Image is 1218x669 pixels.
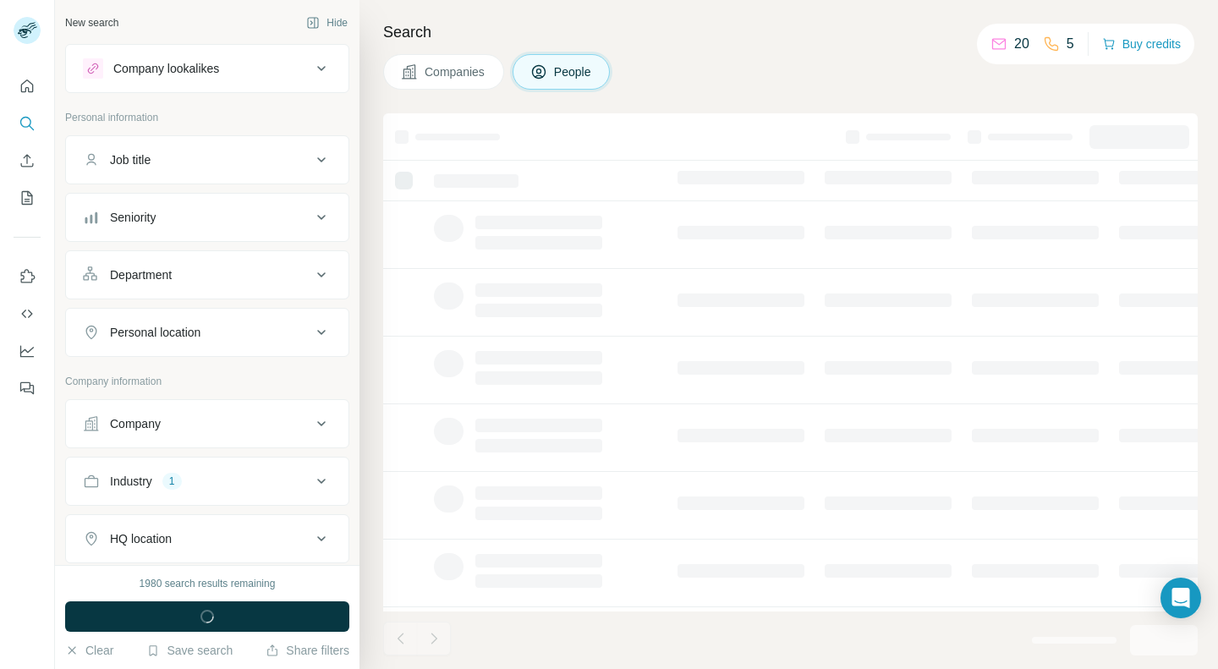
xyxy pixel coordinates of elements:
[14,336,41,366] button: Dashboard
[65,374,349,389] p: Company information
[110,324,200,341] div: Personal location
[1160,578,1201,618] div: Open Intercom Messenger
[14,71,41,101] button: Quick start
[110,415,161,432] div: Company
[110,266,172,283] div: Department
[14,299,41,329] button: Use Surfe API
[66,312,348,353] button: Personal location
[1067,34,1074,54] p: 5
[110,151,151,168] div: Job title
[162,474,182,489] div: 1
[66,255,348,295] button: Department
[554,63,593,80] span: People
[383,20,1198,44] h4: Search
[66,518,348,559] button: HQ location
[65,15,118,30] div: New search
[66,48,348,89] button: Company lookalikes
[1102,32,1181,56] button: Buy credits
[14,183,41,213] button: My lists
[65,642,113,659] button: Clear
[66,197,348,238] button: Seniority
[14,145,41,176] button: Enrich CSV
[110,209,156,226] div: Seniority
[425,63,486,80] span: Companies
[66,461,348,502] button: Industry1
[110,530,172,547] div: HQ location
[113,60,219,77] div: Company lookalikes
[14,261,41,292] button: Use Surfe on LinkedIn
[110,473,152,490] div: Industry
[266,642,349,659] button: Share filters
[14,373,41,403] button: Feedback
[14,108,41,139] button: Search
[1014,34,1029,54] p: 20
[146,642,233,659] button: Save search
[140,576,276,591] div: 1980 search results remaining
[294,10,359,36] button: Hide
[65,110,349,125] p: Personal information
[66,403,348,444] button: Company
[66,140,348,180] button: Job title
